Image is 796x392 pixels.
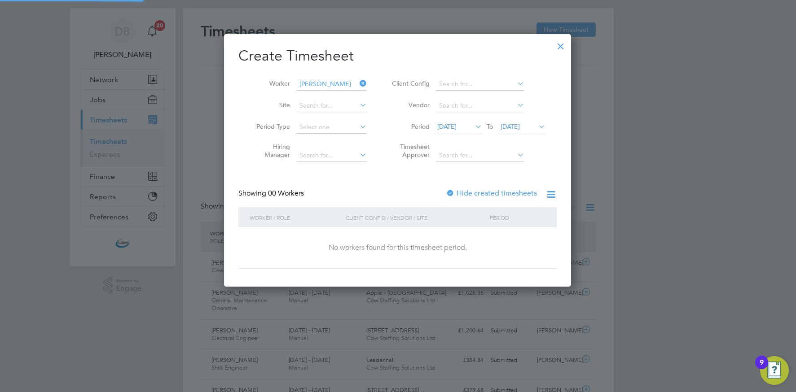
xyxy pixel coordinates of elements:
[446,189,537,198] label: Hide created timesheets
[436,149,524,162] input: Search for...
[250,79,290,87] label: Worker
[343,207,488,228] div: Client Config / Vendor / Site
[389,143,430,159] label: Timesheet Approver
[437,122,457,131] span: [DATE]
[238,189,306,198] div: Showing
[268,189,304,198] span: 00 Workers
[296,78,367,91] input: Search for...
[389,79,430,87] label: Client Config
[250,122,290,131] label: Period Type
[389,101,430,109] label: Vendor
[760,356,789,385] button: Open Resource Center, 9 new notifications
[484,121,496,132] span: To
[250,101,290,109] label: Site
[436,78,524,91] input: Search for...
[488,207,548,228] div: Period
[296,100,367,112] input: Search for...
[296,121,367,134] input: Select one
[501,122,520,131] span: [DATE]
[296,149,367,162] input: Search for...
[247,243,548,253] div: No workers found for this timesheet period.
[238,47,557,65] h2: Create Timesheet
[760,362,764,374] div: 9
[389,122,430,131] label: Period
[250,143,290,159] label: Hiring Manager
[247,207,343,228] div: Worker / Role
[436,100,524,112] input: Search for...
